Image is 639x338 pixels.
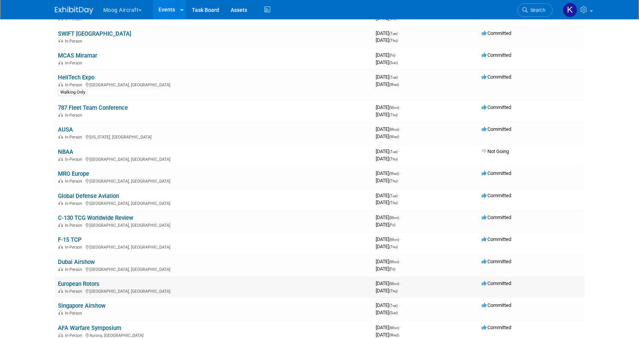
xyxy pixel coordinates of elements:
span: - [400,170,401,176]
span: Committed [482,236,511,242]
img: In-Person Event [58,179,63,183]
span: Committed [482,302,511,308]
span: In-Person [65,135,84,140]
span: (Wed) [389,333,399,337]
span: - [399,302,400,308]
span: (Thu) [389,289,398,293]
span: (Sun) [389,61,398,65]
img: In-Person Event [58,82,63,86]
a: 787 Fleet Team Conference [58,104,128,111]
span: In-Person [65,179,84,184]
span: (Mon) [389,282,399,286]
span: (Thu) [389,113,398,117]
span: Search [528,7,545,13]
img: In-Person Event [58,61,63,64]
span: In-Person [65,289,84,294]
a: European Rotors [58,280,99,287]
span: In-Person [65,245,84,250]
span: Committed [482,126,511,132]
span: In-Person [65,201,84,206]
span: [DATE] [376,52,398,58]
span: Committed [482,170,511,176]
span: [DATE] [376,30,400,36]
span: [DATE] [376,222,395,228]
span: [DATE] [376,310,398,315]
span: [DATE] [376,59,398,65]
span: [DATE] [376,280,401,286]
a: MCAS Miramar [58,52,97,59]
span: Committed [482,52,511,58]
span: (Wed) [389,82,399,87]
div: [GEOGRAPHIC_DATA], [GEOGRAPHIC_DATA] [58,81,370,87]
a: Singapore Airshow [58,302,106,309]
span: [DATE] [376,74,400,80]
a: AUSA [58,126,73,133]
span: [DATE] [376,214,401,220]
img: In-Person Event [58,267,63,271]
a: Dubai Airshow [58,259,95,265]
span: - [399,30,400,36]
span: [DATE] [376,126,401,132]
span: [DATE] [376,112,398,117]
span: [DATE] [376,148,400,154]
span: (Fri) [389,267,395,271]
span: In-Person [65,223,84,228]
span: [DATE] [376,244,398,249]
span: (Thu) [389,245,398,249]
div: [GEOGRAPHIC_DATA], [GEOGRAPHIC_DATA] [58,266,370,272]
img: Kathryn Germony [563,3,577,17]
span: Committed [482,325,511,330]
span: - [399,193,400,198]
span: (Thu) [389,179,398,183]
span: Committed [482,104,511,110]
span: (Mon) [389,237,399,242]
img: In-Person Event [58,157,63,161]
a: MRO Europe [58,170,89,177]
span: In-Person [65,157,84,162]
span: [DATE] [376,193,400,198]
span: - [400,236,401,242]
span: [DATE] [376,178,398,183]
div: [GEOGRAPHIC_DATA], [GEOGRAPHIC_DATA] [58,222,370,228]
span: In-Person [65,61,84,66]
span: In-Person [65,39,84,44]
a: F-15 TCP [58,236,82,243]
span: (Mon) [389,106,399,110]
img: In-Person Event [58,201,63,205]
span: (Wed) [389,135,399,139]
a: Search [517,3,553,17]
span: - [400,259,401,264]
div: [US_STATE], [GEOGRAPHIC_DATA] [58,134,370,140]
span: (Fri) [389,223,395,227]
span: [DATE] [376,302,400,308]
span: In-Person [65,267,84,272]
span: Committed [482,193,511,198]
span: - [400,126,401,132]
span: Committed [482,30,511,36]
span: [DATE] [376,37,398,43]
span: Committed [482,280,511,286]
span: Committed [482,259,511,264]
span: In-Person [65,113,84,118]
img: ExhibitDay [55,7,93,14]
div: Walking Only [58,89,88,96]
span: (Thu) [389,201,398,205]
span: (Tue) [389,194,398,198]
span: (Fri) [389,53,395,58]
img: In-Person Event [58,223,63,227]
a: HeliTech Expo [58,74,94,81]
span: [DATE] [376,288,398,293]
img: In-Person Event [58,135,63,138]
span: Committed [482,214,511,220]
img: In-Person Event [58,333,63,337]
a: NBAA [58,148,73,155]
span: (Thu) [389,38,398,43]
span: [DATE] [376,81,399,87]
span: (Mon) [389,260,399,264]
span: In-Person [65,82,84,87]
span: - [400,214,401,220]
span: [DATE] [376,259,401,264]
span: [DATE] [376,170,401,176]
span: (Sun) [389,311,398,315]
img: In-Person Event [58,245,63,249]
